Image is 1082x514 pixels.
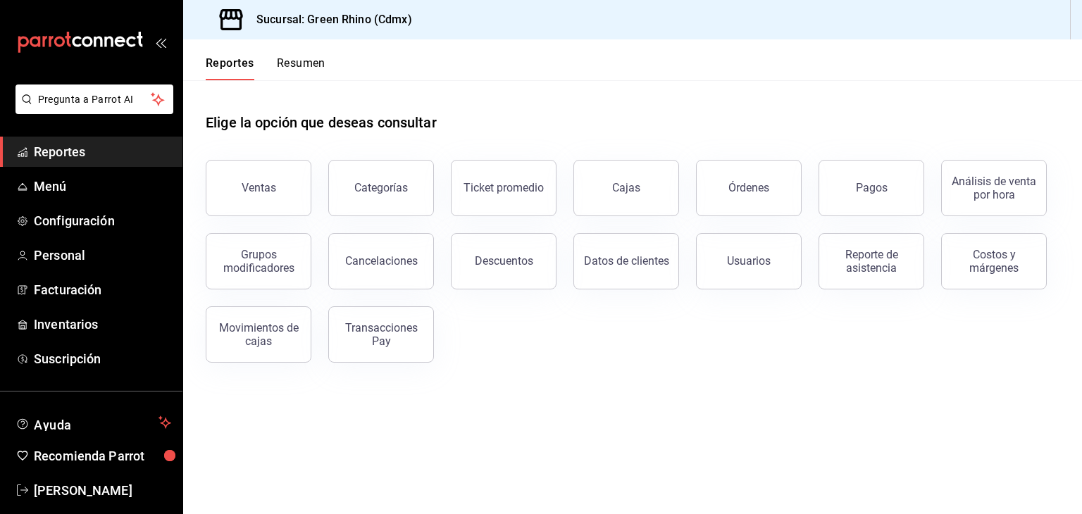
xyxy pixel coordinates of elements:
[819,160,924,216] button: Pagos
[941,233,1047,289] button: Costos y márgenes
[728,181,769,194] div: Órdenes
[475,254,533,268] div: Descuentos
[34,446,171,465] span: Recomienda Parrot
[206,233,311,289] button: Grupos modificadores
[696,160,802,216] button: Órdenes
[38,92,151,107] span: Pregunta a Parrot AI
[206,112,437,133] h1: Elige la opción que deseas consultar
[612,181,640,194] div: Cajas
[34,177,171,196] span: Menú
[206,56,325,80] div: navigation tabs
[34,481,171,500] span: [PERSON_NAME]
[328,160,434,216] button: Categorías
[696,233,802,289] button: Usuarios
[15,84,173,114] button: Pregunta a Parrot AI
[584,254,669,268] div: Datos de clientes
[354,181,408,194] div: Categorías
[573,233,679,289] button: Datos de clientes
[451,160,556,216] button: Ticket promedio
[328,233,434,289] button: Cancelaciones
[34,280,171,299] span: Facturación
[950,175,1038,201] div: Análisis de venta por hora
[856,181,888,194] div: Pagos
[819,233,924,289] button: Reporte de asistencia
[34,414,153,431] span: Ayuda
[34,349,171,368] span: Suscripción
[34,211,171,230] span: Configuración
[10,102,173,117] a: Pregunta a Parrot AI
[245,11,412,28] h3: Sucursal: Green Rhino (Cdmx)
[345,254,418,268] div: Cancelaciones
[215,248,302,275] div: Grupos modificadores
[277,56,325,80] button: Resumen
[34,246,171,265] span: Personal
[828,248,915,275] div: Reporte de asistencia
[573,160,679,216] button: Cajas
[328,306,434,363] button: Transacciones Pay
[941,160,1047,216] button: Análisis de venta por hora
[337,321,425,348] div: Transacciones Pay
[206,306,311,363] button: Movimientos de cajas
[727,254,771,268] div: Usuarios
[464,181,544,194] div: Ticket promedio
[451,233,556,289] button: Descuentos
[242,181,276,194] div: Ventas
[950,248,1038,275] div: Costos y márgenes
[215,321,302,348] div: Movimientos de cajas
[206,56,254,80] button: Reportes
[34,315,171,334] span: Inventarios
[34,142,171,161] span: Reportes
[155,37,166,48] button: open_drawer_menu
[206,160,311,216] button: Ventas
